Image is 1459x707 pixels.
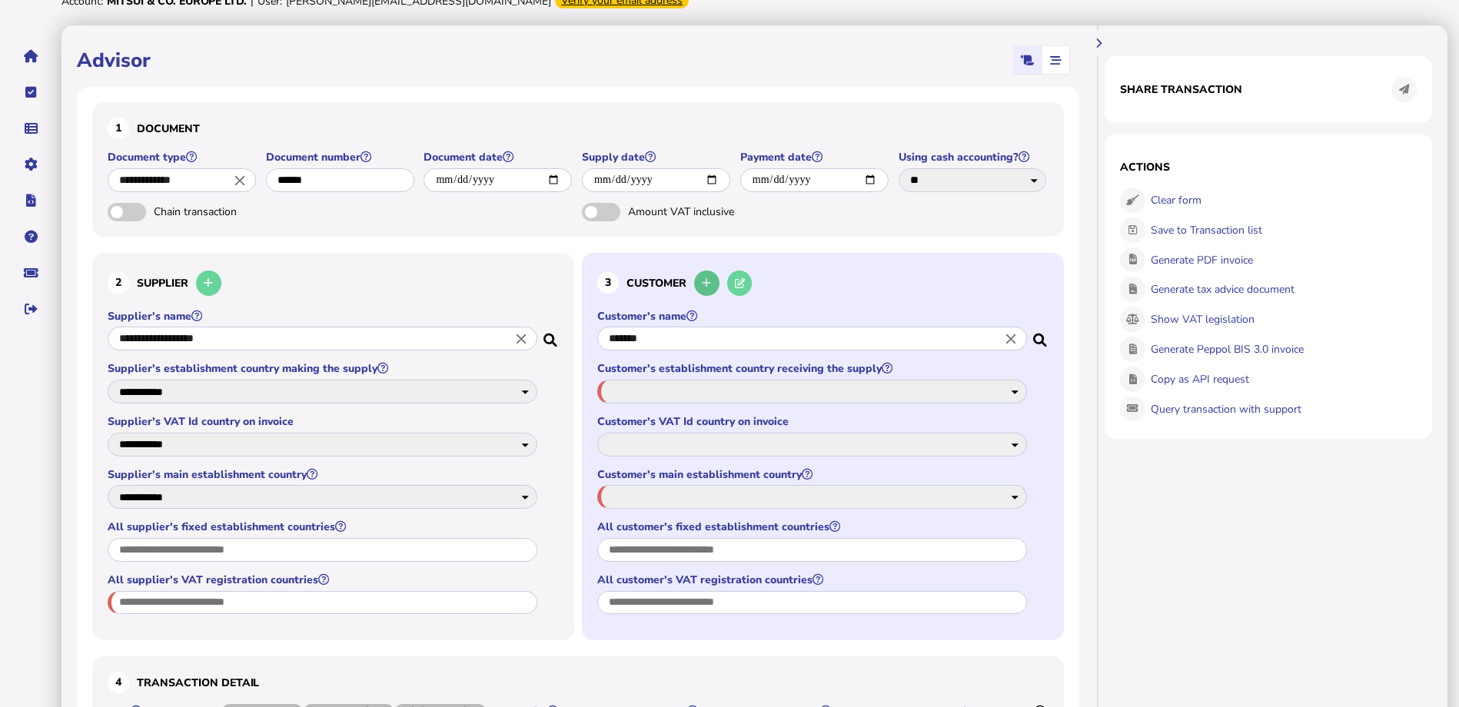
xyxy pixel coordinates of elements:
h3: Document [108,118,1049,139]
h3: Transaction detail [108,672,1049,693]
label: Supplier's name [108,309,540,324]
h1: Advisor [77,47,151,74]
label: All customer's fixed establishment countries [597,519,1029,534]
label: Document date [424,150,574,164]
label: All supplier's fixed establishment countries [108,519,540,534]
div: 4 [108,672,129,693]
label: Payment date [740,150,891,164]
i: Data manager [25,128,38,129]
app-field: Select a document type [108,150,258,203]
label: Document type [108,150,258,164]
label: Supplier's establishment country making the supply [108,361,540,376]
label: Document number [266,150,417,164]
button: Add a new supplier to the database [196,271,221,296]
label: Customer's name [597,309,1029,324]
button: Home [15,40,47,72]
h1: Share transaction [1120,82,1242,97]
button: Sign out [15,293,47,325]
div: 1 [108,118,129,139]
button: Share transaction [1391,77,1417,102]
span: Chain transaction [154,204,315,219]
div: 3 [597,272,619,294]
label: Supplier's VAT Id country on invoice [108,414,540,429]
label: Customer's establishment country receiving the supply [597,361,1029,376]
button: Developer hub links [15,184,47,217]
section: Define the seller [92,253,574,641]
div: 2 [108,272,129,294]
button: Add a new customer to the database [694,271,720,296]
span: Amount VAT inclusive [628,204,789,219]
h3: Supplier [108,268,559,298]
button: Raise a support ticket [15,257,47,289]
h3: Customer [597,268,1049,298]
button: Manage settings [15,148,47,181]
button: Hide [1086,31,1112,56]
i: Search for a dummy seller [543,329,559,341]
i: Close [1002,330,1019,347]
i: Close [231,171,248,188]
h1: Actions [1120,160,1417,174]
button: Help pages [15,221,47,253]
mat-button-toggle: Classic scrolling page view [1014,46,1042,74]
i: Close [513,330,530,347]
label: Customer's VAT Id country on invoice [597,414,1029,429]
label: Supplier's main establishment country [108,467,540,482]
label: Supply date [582,150,733,164]
label: All supplier's VAT registration countries [108,573,540,587]
button: Data manager [15,112,47,144]
label: All customer's VAT registration countries [597,573,1029,587]
button: Edit selected customer in the database [727,271,753,296]
button: Tasks [15,76,47,108]
label: Using cash accounting? [899,150,1049,164]
mat-button-toggle: Stepper view [1042,46,1069,74]
i: Search for a dummy customer [1033,329,1049,341]
label: Customer's main establishment country [597,467,1029,482]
